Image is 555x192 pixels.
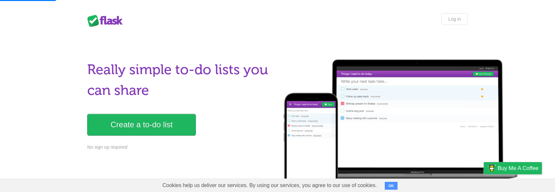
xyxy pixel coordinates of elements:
a: Create a to-do list [87,114,196,136]
span: Buy me a coffee [498,162,539,174]
span: Cookies help us deliver our services. By using our services, you agree to our use of cookies. [156,179,383,192]
img: Buy me a coffee [487,162,496,174]
a: Buy me a coffee [484,162,542,174]
div: Flask Lists [87,15,127,27]
a: Log in [442,13,468,25]
p: No sign up required [87,144,274,151]
button: OK [385,182,398,190]
h1: Really simple to-do lists you can share [87,59,274,101]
